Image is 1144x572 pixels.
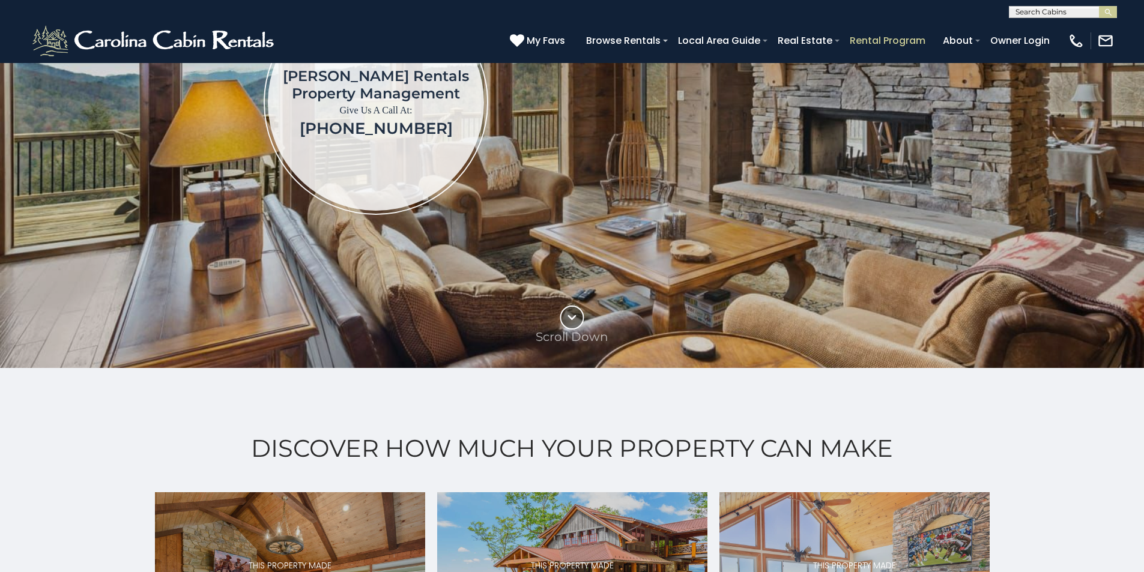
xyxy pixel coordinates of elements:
a: Owner Login [984,30,1056,51]
span: My Favs [527,33,565,48]
a: Real Estate [772,30,838,51]
p: THIS PROPERTY MADE [208,559,372,572]
img: phone-regular-white.png [1068,32,1085,49]
p: THIS PROPERTY MADE [490,559,655,572]
h2: Discover How Much Your Property Can Make [30,435,1114,462]
p: Scroll Down [536,330,608,344]
a: [PHONE_NUMBER] [300,119,453,138]
a: Local Area Guide [672,30,766,51]
img: White-1-2.png [30,23,279,59]
p: Give Us A Call At: [283,102,469,119]
a: My Favs [510,33,568,49]
a: Rental Program [844,30,931,51]
a: About [937,30,979,51]
img: mail-regular-white.png [1097,32,1114,49]
p: THIS PROPERTY MADE [772,559,937,572]
a: Browse Rentals [580,30,667,51]
h1: [PERSON_NAME] Rentals Property Management [283,67,469,102]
